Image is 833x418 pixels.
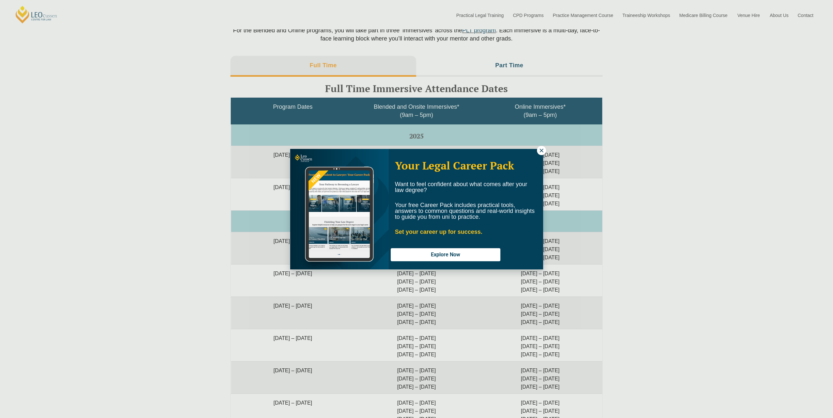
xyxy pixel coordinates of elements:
strong: Set your career up for success. [395,229,482,235]
span: Your Legal Career Pack [395,158,514,172]
button: Close [537,146,546,155]
button: Explore Now [391,248,500,261]
span: Want to feel confident about what comes after your law degree? [395,181,527,193]
img: Woman in yellow blouse holding folders looking to the right and smiling [290,149,389,269]
span: Your free Career Pack includes practical tools, answers to common questions and real-world insigh... [395,202,535,220]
